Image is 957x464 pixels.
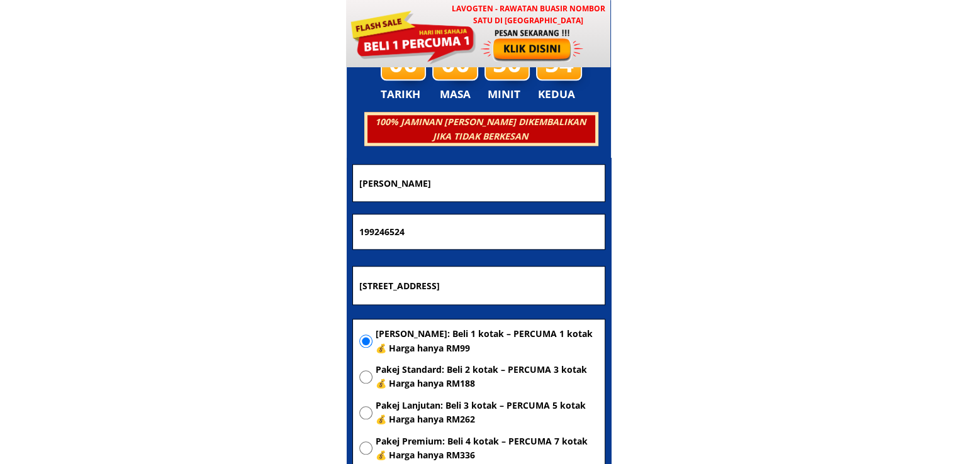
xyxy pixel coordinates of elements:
span: Pakej Standard: Beli 2 kotak – PERCUMA 3 kotak 💰 Harga hanya RM188 [376,363,598,391]
input: Alamat [356,267,602,304]
input: Nama penuh [356,165,602,201]
h3: LAVOGTEN - Rawatan Buasir Nombor Satu di [GEOGRAPHIC_DATA] [445,3,611,26]
h3: KEDUA [538,86,579,103]
span: Pakej Lanjutan: Beli 3 kotak – PERCUMA 5 kotak 💰 Harga hanya RM262 [376,399,598,427]
h3: 100% JAMINAN [PERSON_NAME] DIKEMBALIKAN JIKA TIDAK BERKESAN [366,115,595,143]
input: Nombor Telefon Bimbit [356,214,602,250]
span: Pakej Premium: Beli 4 kotak – PERCUMA 7 kotak 💰 Harga hanya RM336 [376,434,598,463]
h3: MINIT [488,86,525,103]
span: [PERSON_NAME]: Beli 1 kotak – PERCUMA 1 kotak 💰 Harga hanya RM99 [376,327,598,355]
h3: MASA [434,86,477,103]
h3: TARIKH [381,86,434,103]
